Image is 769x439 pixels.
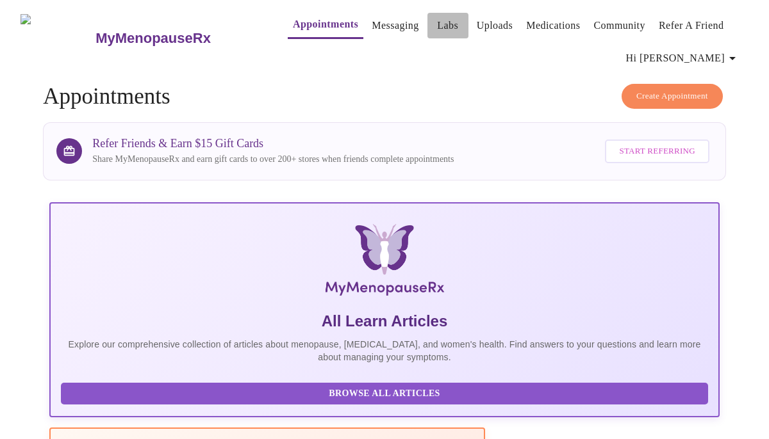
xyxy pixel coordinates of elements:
[477,17,513,35] a: Uploads
[593,17,645,35] a: Community
[92,153,454,166] p: Share MyMenopauseRx and earn gift cards to over 200+ stores when friends complete appointments
[288,12,363,39] button: Appointments
[602,133,712,170] a: Start Referring
[654,13,729,38] button: Refer a Friend
[521,13,585,38] button: Medications
[92,137,454,150] h3: Refer Friends & Earn $15 Gift Cards
[472,13,518,38] button: Uploads
[588,13,650,38] button: Community
[526,17,580,35] a: Medications
[636,89,708,104] span: Create Appointment
[621,45,745,71] button: Hi [PERSON_NAME]
[74,386,695,402] span: Browse All Articles
[659,17,724,35] a: Refer a Friend
[21,14,94,62] img: MyMenopauseRx Logo
[293,15,358,33] a: Appointments
[94,16,262,61] a: MyMenopauseRx
[622,84,723,109] button: Create Appointment
[61,311,708,331] h5: All Learn Articles
[619,144,695,159] span: Start Referring
[61,383,708,405] button: Browse All Articles
[605,140,709,163] button: Start Referring
[427,13,468,38] button: Labs
[95,30,211,47] h3: MyMenopauseRx
[43,84,726,109] h4: Appointments
[367,13,424,38] button: Messaging
[61,338,708,363] p: Explore our comprehensive collection of articles about menopause, [MEDICAL_DATA], and women's hea...
[626,49,740,67] span: Hi [PERSON_NAME]
[437,17,458,35] a: Labs
[161,224,608,301] img: MyMenopauseRx Logo
[61,387,711,398] a: Browse All Articles
[372,17,418,35] a: Messaging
